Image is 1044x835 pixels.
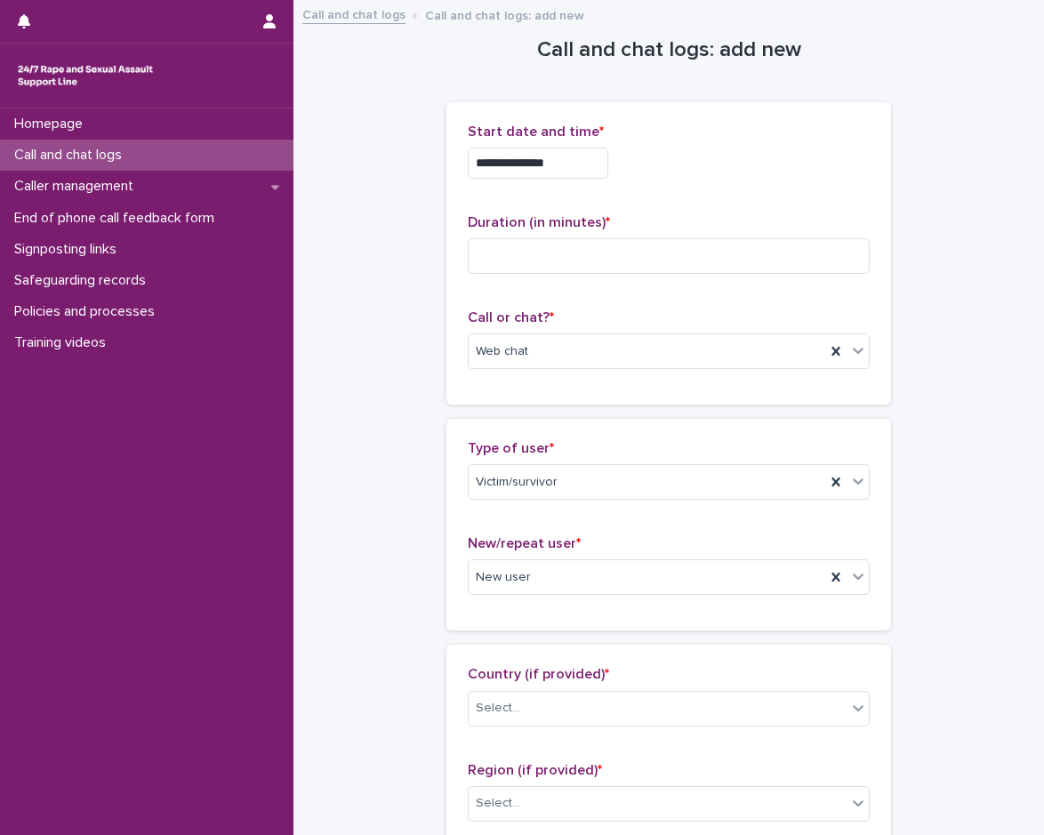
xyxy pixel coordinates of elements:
[446,37,891,63] h1: Call and chat logs: add new
[7,178,148,195] p: Caller management
[425,4,584,24] p: Call and chat logs: add new
[14,58,157,93] img: rhQMoQhaT3yELyF149Cw
[7,147,136,164] p: Call and chat logs
[476,342,528,361] span: Web chat
[476,568,531,587] span: New user
[468,536,581,550] span: New/repeat user
[468,763,602,777] span: Region (if provided)
[468,310,554,325] span: Call or chat?
[302,4,406,24] a: Call and chat logs
[468,124,604,139] span: Start date and time
[476,699,520,718] div: Select...
[476,794,520,813] div: Select...
[7,303,169,320] p: Policies and processes
[7,241,131,258] p: Signposting links
[468,667,609,681] span: Country (if provided)
[476,473,558,492] span: Victim/survivor
[7,210,229,227] p: End of phone call feedback form
[468,441,554,455] span: Type of user
[7,272,160,289] p: Safeguarding records
[7,116,97,132] p: Homepage
[7,334,120,351] p: Training videos
[468,215,610,229] span: Duration (in minutes)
